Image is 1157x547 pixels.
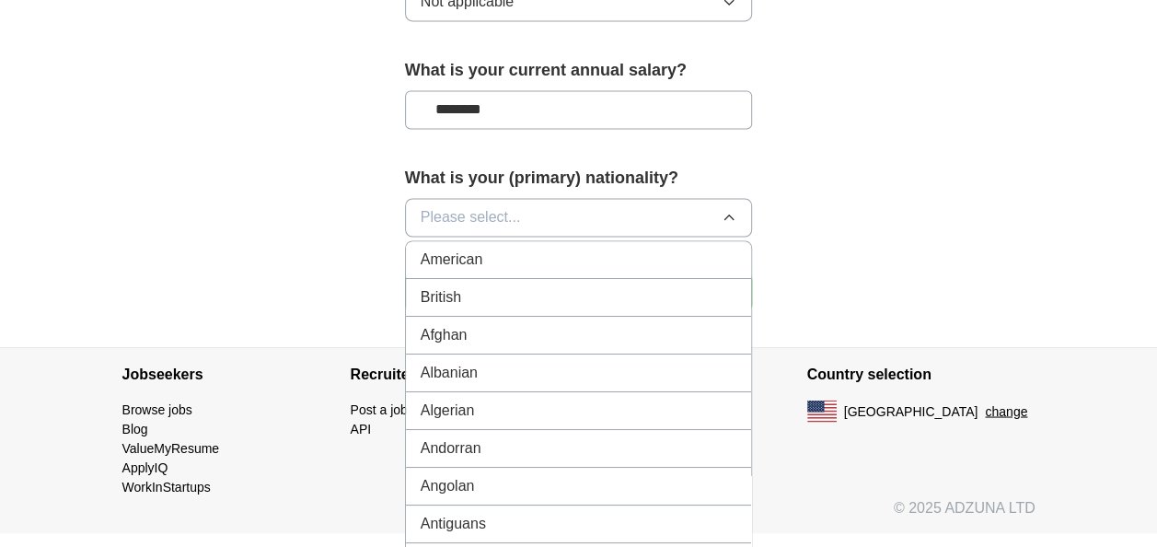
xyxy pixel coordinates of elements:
[985,402,1027,421] button: change
[844,402,978,421] span: [GEOGRAPHIC_DATA]
[351,421,372,436] a: API
[122,402,192,416] a: Browse jobs
[421,249,483,271] span: American
[421,475,475,497] span: Angolan
[405,166,753,191] label: What is your (primary) nationality?
[807,348,1036,400] h4: Country selection
[421,324,468,346] span: Afghan
[421,437,481,460] span: Andorran
[122,479,211,494] a: WorkInStartups
[421,286,461,308] span: British
[122,421,148,436] a: Blog
[405,58,753,83] label: What is your current annual salary?
[405,198,753,237] button: Please select...
[807,400,837,422] img: US flag
[122,440,220,455] a: ValueMyResume
[351,402,408,416] a: Post a job
[421,362,478,384] span: Albanian
[421,400,475,422] span: Algerian
[122,460,168,474] a: ApplyIQ
[421,513,486,535] span: Antiguans
[108,496,1050,533] div: © 2025 ADZUNA LTD
[421,206,521,228] span: Please select...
